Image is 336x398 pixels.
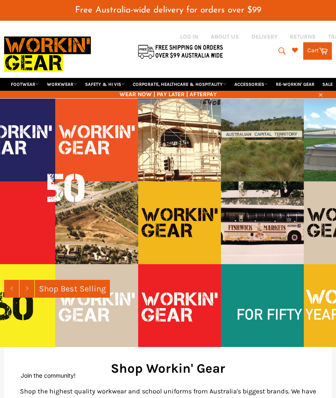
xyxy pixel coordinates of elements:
a: FOOTWEAR [7,78,42,91]
span: WEAR NOW | PAY LATER | AFTERPAY [4,90,332,98]
img: Flat $9.95 shipping Australia wide [137,43,224,60]
a: RETURNS [290,33,316,41]
a: SALE [319,78,336,91]
a: WORKWEAR [44,78,80,91]
a: ABOUT US [211,33,239,41]
a: Cart [303,42,332,60]
a: DELIVERY [251,33,278,41]
a: CORPORATE, HEALTHCARE & HOSPITALITY [129,78,230,91]
a: RE-WORKIN' GEAR [273,78,318,91]
button: Join the community! [21,372,75,379]
span: Free Australia-wide delivery for orders over $99 [75,6,261,15]
img: Workin Gear leaders in Workwear, Safety Boots, PPE, Uniforms. Australia's No.1 in Workwear [4,31,91,78]
h2: Shop Workin' Gear [17,359,319,377]
a: SAFETY & HI VIS [82,78,128,91]
a: ACCESSORIES [231,78,271,91]
a: Shop Best Selling [35,280,110,298]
